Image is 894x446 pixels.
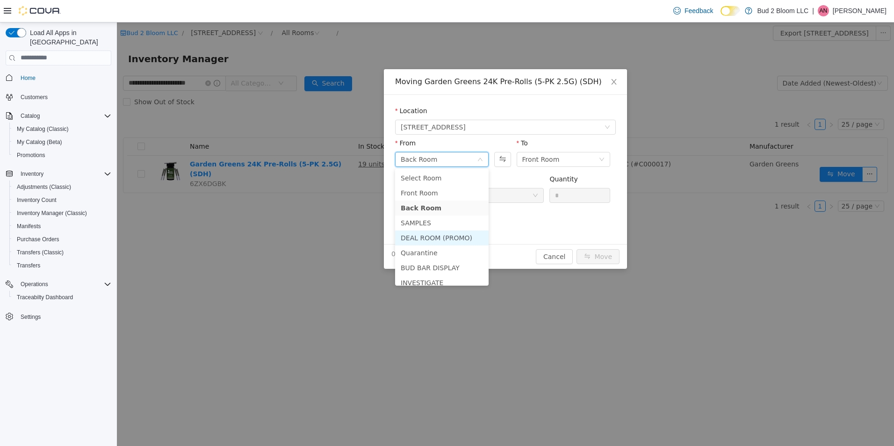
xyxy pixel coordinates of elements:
span: 123 Ledgewood Ave [284,98,349,112]
i: icon: close [493,56,501,63]
span: Traceabilty Dashboard [13,292,111,303]
span: Manifests [13,221,111,232]
span: Feedback [685,6,713,15]
a: Promotions [13,150,49,161]
i: icon: down [488,102,493,108]
button: Inventory [17,168,47,180]
a: Transfers [13,260,44,271]
span: Customers [17,91,111,103]
span: Transfers [17,262,40,269]
a: Adjustments (Classic) [13,181,75,193]
li: SAMPLES [278,193,372,208]
button: Promotions [9,149,115,162]
a: Inventory Manager (Classic) [13,208,91,219]
span: Inventory Manager (Classic) [13,208,111,219]
span: Customers [21,94,48,101]
button: Manifests [9,220,115,233]
span: My Catalog (Classic) [13,123,111,135]
button: Transfers (Classic) [9,246,115,259]
span: Purchase Orders [13,234,111,245]
span: Home [17,72,111,84]
label: From [278,117,299,124]
button: My Catalog (Classic) [9,122,115,136]
span: My Catalog (Beta) [13,137,111,148]
input: Dark Mode [721,6,740,16]
a: Home [17,72,39,84]
i: icon: down [360,134,366,141]
span: Transfers [13,260,111,271]
li: Front Room [278,163,372,178]
button: My Catalog (Beta) [9,136,115,149]
span: Operations [17,279,111,290]
span: Purchase Orders [17,236,59,243]
button: Inventory Manager (Classic) [9,207,115,220]
div: Angel Nieves [818,5,829,16]
a: Traceabilty Dashboard [13,292,77,303]
button: Traceabilty Dashboard [9,291,115,304]
span: Catalog [17,110,111,122]
span: Promotions [17,151,45,159]
span: Transfers (Classic) [13,247,111,258]
span: Inventory Count [13,194,111,206]
span: Load All Apps in [GEOGRAPHIC_DATA] [26,28,111,47]
span: Manifests [17,223,41,230]
div: Back Room [284,130,320,144]
button: Settings [2,309,115,323]
div: Front Room [405,130,443,144]
li: INVESTIGATE [278,253,372,268]
input: Quantity [433,166,493,180]
span: Adjustments (Classic) [17,183,71,191]
p: | [812,5,814,16]
button: Catalog [2,109,115,122]
span: Catalog [21,112,40,120]
button: Transfers [9,259,115,272]
span: Operations [21,281,48,288]
nav: Complex example [6,67,111,348]
button: Cancel [419,227,456,242]
button: Customers [2,90,115,104]
span: Transfers (Classic) [17,249,64,256]
i: icon: down [482,134,488,141]
span: My Catalog (Beta) [17,138,62,146]
span: Traceabilty Dashboard [17,294,73,301]
label: Location [278,85,310,92]
span: Promotions [13,150,111,161]
button: Purchase Orders [9,233,115,246]
a: Customers [17,92,51,103]
a: My Catalog (Beta) [13,137,66,148]
a: Manifests [13,221,44,232]
button: Inventory [2,167,115,180]
p: Bud 2 Bloom LLC [757,5,808,16]
span: 0 Units will be moved. [274,227,347,237]
label: Quantity [433,153,461,160]
img: Cova [19,6,61,15]
button: Operations [17,279,52,290]
div: Moving Garden Greens 24K Pre-Rolls (5-PK 2.5G) (SDH) [278,54,499,65]
span: Inventory [21,170,43,178]
p: [PERSON_NAME] [833,5,887,16]
span: Inventory Manager (Classic) [17,209,87,217]
button: Close [484,47,510,73]
button: Catalog [17,110,43,122]
span: Home [21,74,36,82]
span: Inventory [17,168,111,180]
a: Purchase Orders [13,234,63,245]
button: Inventory Count [9,194,115,207]
button: icon: swapMove [460,227,503,242]
span: My Catalog (Classic) [17,125,69,133]
li: BUD BAR DISPLAY [278,238,372,253]
span: Settings [17,310,111,322]
span: AN [820,5,828,16]
li: Back Room [278,178,372,193]
button: Operations [2,278,115,291]
li: Select Room [278,148,372,163]
button: Adjustments (Classic) [9,180,115,194]
li: Quarantine [278,223,372,238]
i: icon: down [416,170,421,177]
a: Feedback [670,1,717,20]
button: Swap [377,129,394,144]
label: To [400,117,411,124]
a: My Catalog (Classic) [13,123,72,135]
span: Inventory Count [17,196,57,204]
